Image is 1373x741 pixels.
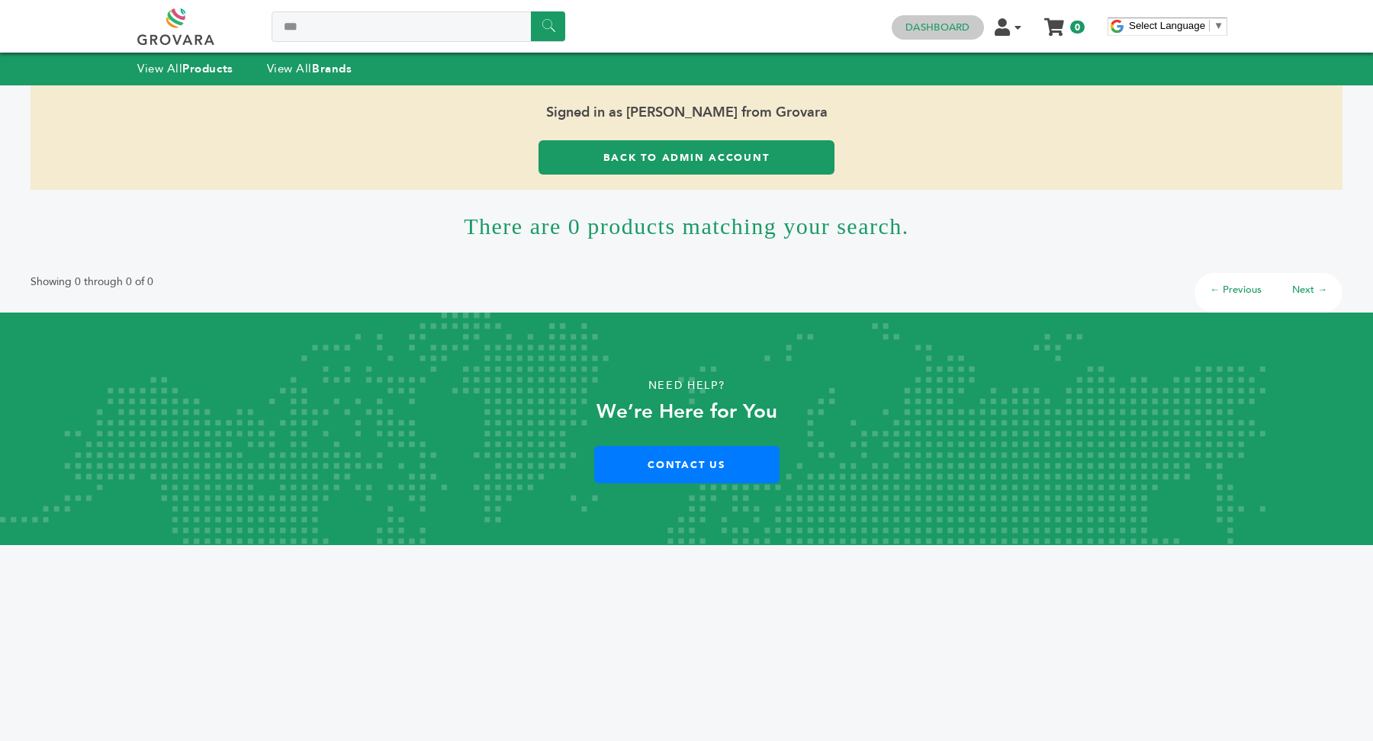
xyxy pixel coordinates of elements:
a: Back to Admin Account [539,140,834,175]
a: Contact Us [594,446,780,483]
a: My Cart [1046,14,1063,30]
span: Signed in as [PERSON_NAME] from Grovara [31,85,1342,140]
a: View AllProducts [137,61,233,76]
a: View AllBrands [267,61,352,76]
p: Need Help? [69,374,1304,397]
a: ← Previous [1210,283,1262,297]
h1: There are 0 products matching your search. [31,190,1342,261]
span: Select Language [1129,20,1205,31]
span: ​ [1209,20,1210,31]
p: Showing 0 through 0 of 0 [31,273,153,291]
strong: Products [182,61,233,76]
a: Next → [1292,283,1327,297]
span: ▼ [1214,20,1223,31]
a: Dashboard [905,21,969,34]
strong: We’re Here for You [596,398,777,425]
span: 0 [1070,21,1085,34]
strong: Brands [312,61,352,76]
input: Search a product or brand... [272,11,565,42]
a: Select Language​ [1129,20,1223,31]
